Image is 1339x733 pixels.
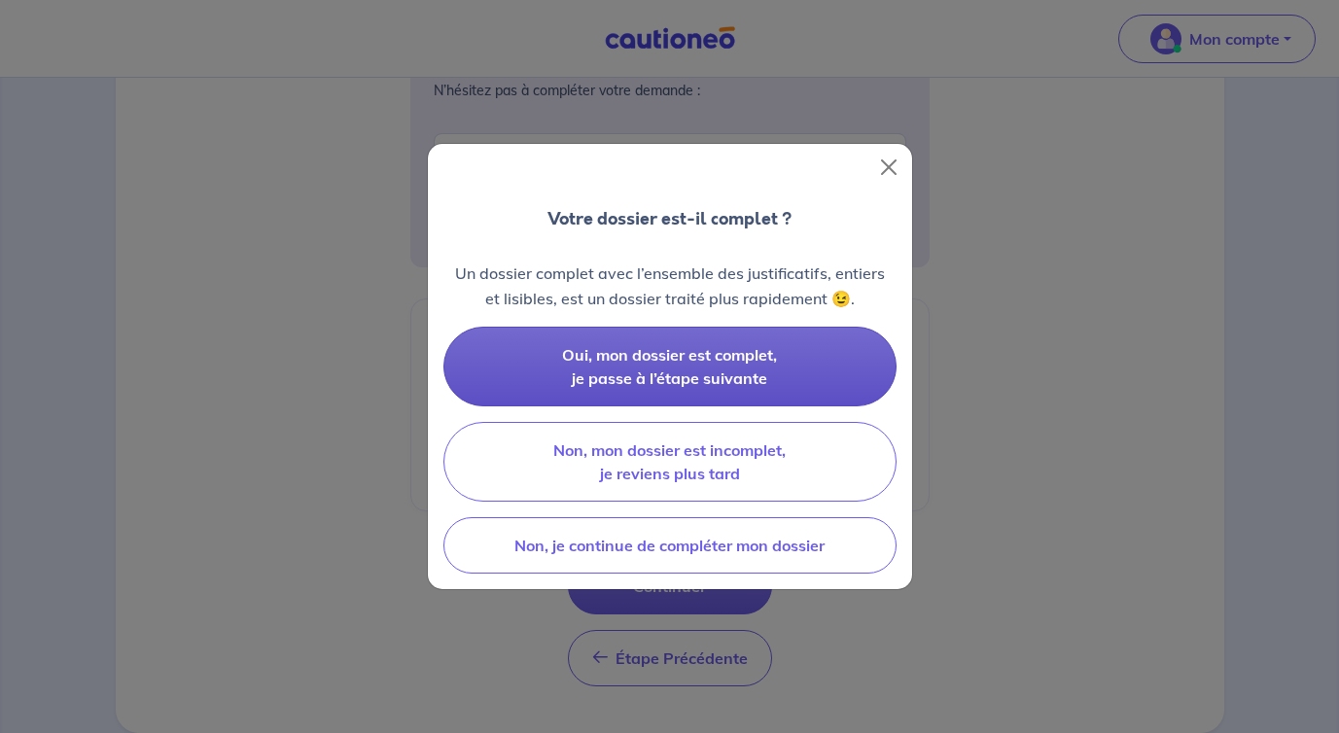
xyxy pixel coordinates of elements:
[547,206,792,231] p: Votre dossier est-il complet ?
[443,261,897,311] p: Un dossier complet avec l’ensemble des justificatifs, entiers et lisibles, est un dossier traité ...
[443,517,897,574] button: Non, je continue de compléter mon dossier
[443,422,897,502] button: Non, mon dossier est incomplet, je reviens plus tard
[443,327,897,406] button: Oui, mon dossier est complet, je passe à l’étape suivante
[514,536,825,555] span: Non, je continue de compléter mon dossier
[562,345,777,388] span: Oui, mon dossier est complet, je passe à l’étape suivante
[873,152,904,183] button: Close
[553,440,786,483] span: Non, mon dossier est incomplet, je reviens plus tard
